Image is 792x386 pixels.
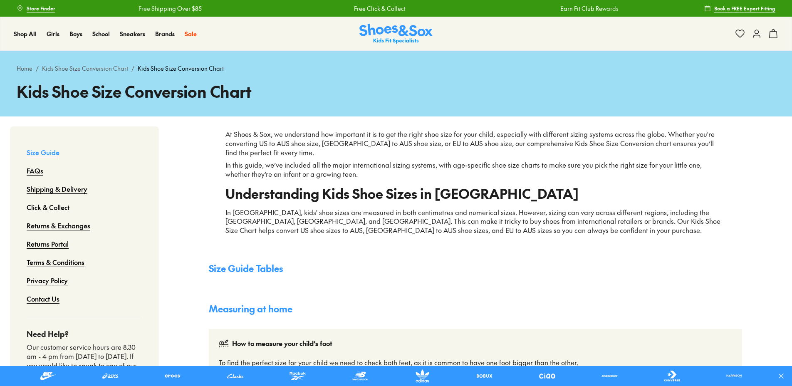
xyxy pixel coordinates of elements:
[225,208,725,235] p: In [GEOGRAPHIC_DATA], kids' shoe sizes are measured in both centimetres and numerical sizes. Howe...
[359,24,433,44] a: Shoes & Sox
[27,216,90,235] a: Returns & Exchanges
[27,5,55,12] span: Store Finder
[354,4,406,13] a: Free Click & Collect
[27,161,43,180] a: FAQs
[560,4,619,13] a: Earn Fit Club Rewards
[27,198,69,216] a: Click & Collect
[225,161,725,179] p: In this guide, we’ve included all the major international sizing systems, with age-specific shoe ...
[92,30,110,38] a: School
[714,5,775,12] span: Book a FREE Expert Fitting
[27,180,87,198] a: Shipping & Delivery
[185,30,197,38] a: Sale
[209,302,742,316] h4: Measuring at home
[69,30,82,38] a: Boys
[139,4,202,13] a: Free Shipping Over $85
[42,64,128,73] a: Kids Shoe Size Conversion Chart
[27,235,69,253] a: Returns Portal
[232,339,332,349] div: How to measure your child’s foot
[27,289,59,308] a: Contact Us
[27,143,59,161] a: Size Guide
[27,328,142,339] h4: Need Help?
[138,64,224,73] span: Kids Shoe Size Conversion Chart
[17,79,775,103] h1: Kids Shoe Size Conversion Chart
[14,30,37,38] a: Shop All
[704,1,775,16] a: Book a FREE Expert Fitting
[209,262,742,275] h4: Size Guide Tables
[47,30,59,38] a: Girls
[17,64,32,73] a: Home
[17,1,55,16] a: Store Finder
[225,189,725,198] h2: Understanding Kids Shoe Sizes in [GEOGRAPHIC_DATA]
[225,130,725,157] p: At Shoes & Sox, we understand how important it is to get the right shoe size for your child, espe...
[27,253,84,271] a: Terms & Conditions
[155,30,175,38] a: Brands
[17,64,775,73] div: / /
[359,24,433,44] img: SNS_Logo_Responsive.svg
[219,356,732,369] p: To find the perfect size for your child we need to check both feet, as it is common to have one f...
[27,271,68,289] a: Privacy Policy
[120,30,145,38] a: Sneakers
